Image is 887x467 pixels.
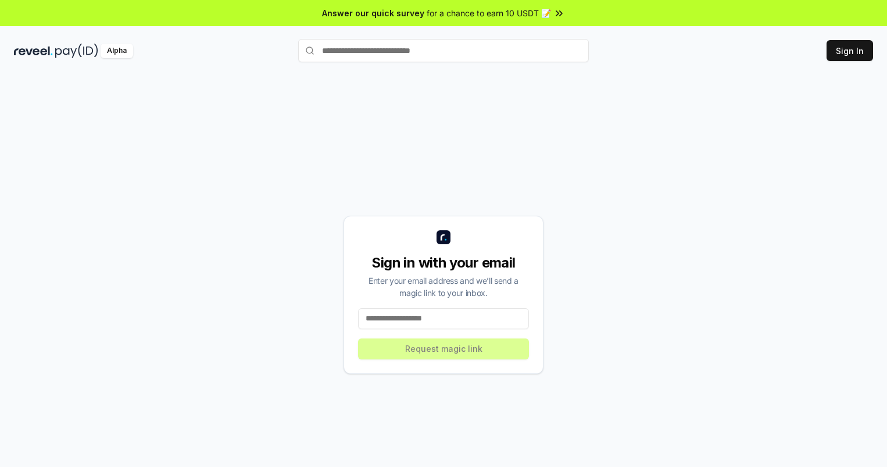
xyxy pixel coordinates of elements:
img: pay_id [55,44,98,58]
span: for a chance to earn 10 USDT 📝 [427,7,551,19]
span: Answer our quick survey [322,7,424,19]
button: Sign In [827,40,873,61]
img: reveel_dark [14,44,53,58]
div: Alpha [101,44,133,58]
img: logo_small [437,230,450,244]
div: Enter your email address and we’ll send a magic link to your inbox. [358,275,529,299]
div: Sign in with your email [358,254,529,272]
